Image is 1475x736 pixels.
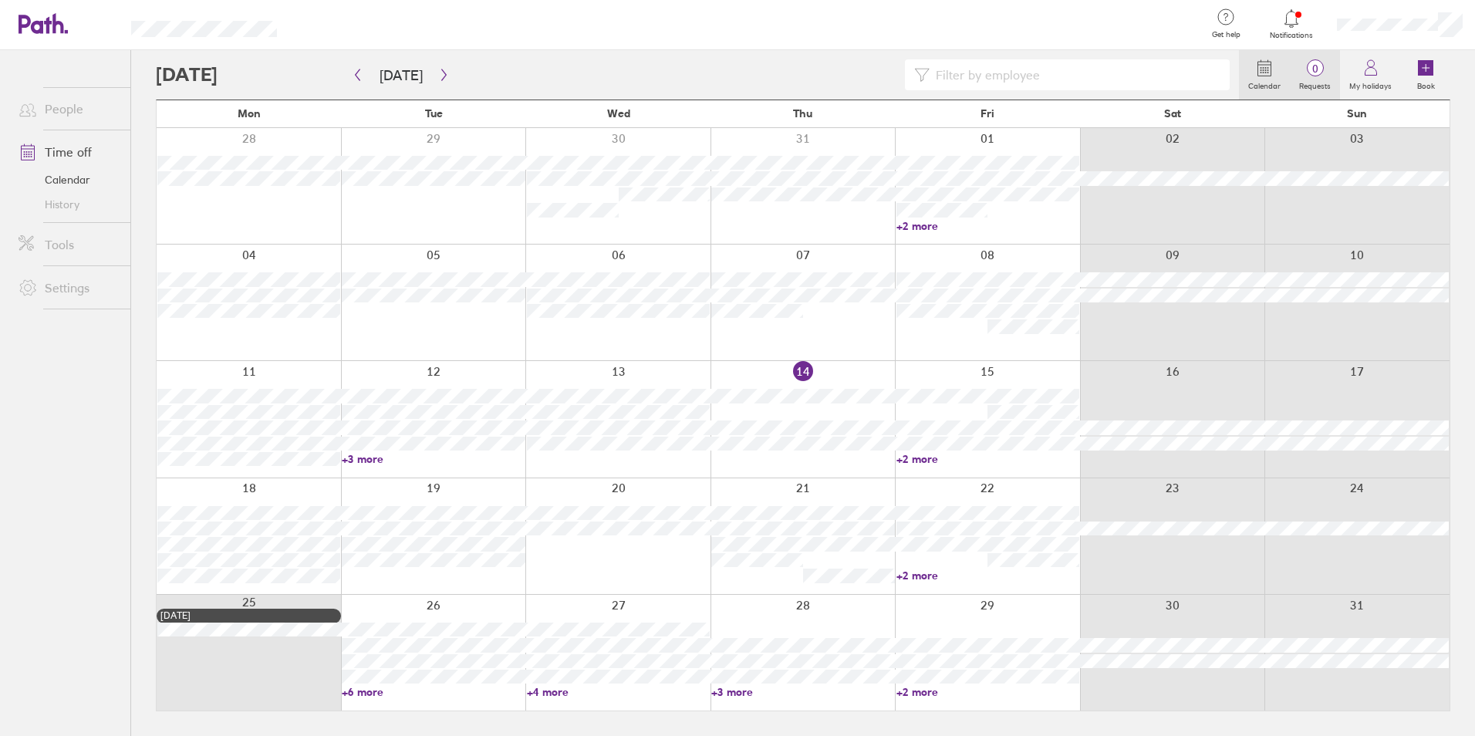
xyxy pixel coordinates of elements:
[896,569,1079,582] a: +2 more
[6,192,130,217] a: History
[6,272,130,303] a: Settings
[896,219,1079,233] a: +2 more
[1239,50,1290,100] a: Calendar
[1340,77,1401,91] label: My holidays
[1164,107,1181,120] span: Sat
[1201,30,1251,39] span: Get help
[981,107,994,120] span: Fri
[896,452,1079,466] a: +2 more
[1267,8,1317,40] a: Notifications
[896,685,1079,699] a: +2 more
[6,93,130,124] a: People
[6,137,130,167] a: Time off
[711,685,894,699] a: +3 more
[1267,31,1317,40] span: Notifications
[342,685,525,699] a: +6 more
[1408,77,1444,91] label: Book
[930,60,1220,89] input: Filter by employee
[367,62,435,88] button: [DATE]
[160,610,337,621] div: [DATE]
[793,107,812,120] span: Thu
[6,229,130,260] a: Tools
[1347,107,1367,120] span: Sun
[425,107,443,120] span: Tue
[1340,50,1401,100] a: My holidays
[1290,62,1340,75] span: 0
[1239,77,1290,91] label: Calendar
[1401,50,1450,100] a: Book
[6,167,130,192] a: Calendar
[1290,77,1340,91] label: Requests
[238,107,261,120] span: Mon
[342,452,525,466] a: +3 more
[527,685,710,699] a: +4 more
[1290,50,1340,100] a: 0Requests
[607,107,630,120] span: Wed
